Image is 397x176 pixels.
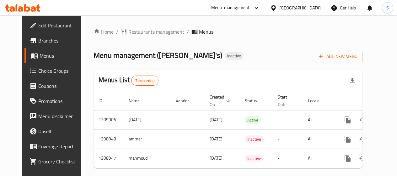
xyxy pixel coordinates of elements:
[210,135,223,143] span: [DATE]
[245,116,261,124] span: Active
[279,4,321,11] div: [GEOGRAPHIC_DATA]
[24,48,88,63] a: Menus
[245,136,264,143] span: Inactive
[273,149,303,168] td: -
[38,128,83,135] span: Upsell
[210,93,232,108] span: Created On
[303,129,335,149] td: All
[187,28,189,36] li: /
[24,109,88,124] a: Menu disclaimer
[38,143,83,150] span: Coverage Report
[24,18,88,33] a: Edit Restaurant
[355,112,370,128] button: Change Status
[124,149,171,168] td: mahmoud
[24,139,88,154] a: Coverage Report
[129,97,148,105] span: Name
[273,129,303,149] td: -
[225,53,244,59] span: Inactive
[94,129,124,149] td: 1308948
[94,149,124,168] td: 1308947
[38,82,83,90] span: Coupons
[38,37,83,44] span: Branches
[308,97,328,105] span: Locale
[319,53,357,60] span: Add New Menu
[210,116,223,124] span: [DATE]
[131,78,158,84] span: 3 record(s)
[225,52,244,60] div: Inactive
[345,73,360,88] div: Export file
[245,97,265,105] span: Status
[303,110,335,129] td: All
[245,155,264,162] span: Inactive
[121,28,184,36] a: Restaurants management
[24,63,88,78] a: Choice Groups
[273,110,303,129] td: -
[94,28,114,36] a: Home
[24,33,88,48] a: Branches
[99,75,158,86] h2: Menus List
[38,158,83,165] span: Grocery Checklist
[210,154,223,162] span: [DATE]
[99,97,110,105] span: ID
[386,4,389,11] span: S
[24,124,88,139] a: Upsell
[124,110,171,129] td: [DATE]
[94,48,222,62] span: Menu management ( [PERSON_NAME]'s )
[24,154,88,169] a: Grocery Checklist
[355,151,370,166] button: Change Status
[40,52,83,60] span: Menus
[340,112,355,128] button: more
[340,132,355,147] button: more
[340,151,355,166] button: more
[38,67,83,75] span: Choice Groups
[355,132,370,147] button: Change Status
[38,112,83,120] span: Menu disclaimer
[94,110,124,129] td: 1309006
[24,94,88,109] a: Promotions
[303,149,335,168] td: All
[124,129,171,149] td: ammar
[176,97,197,105] span: Vendor
[94,28,362,36] nav: breadcrumb
[24,78,88,94] a: Coupons
[38,97,83,105] span: Promotions
[131,76,158,86] div: Total records count
[211,4,250,12] div: Menu-management
[38,22,83,29] span: Edit Restaurant
[199,28,213,36] span: Menus
[128,28,184,36] span: Restaurants management
[314,51,362,62] button: Add New Menu
[278,93,295,108] span: Start Date
[116,28,118,36] li: /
